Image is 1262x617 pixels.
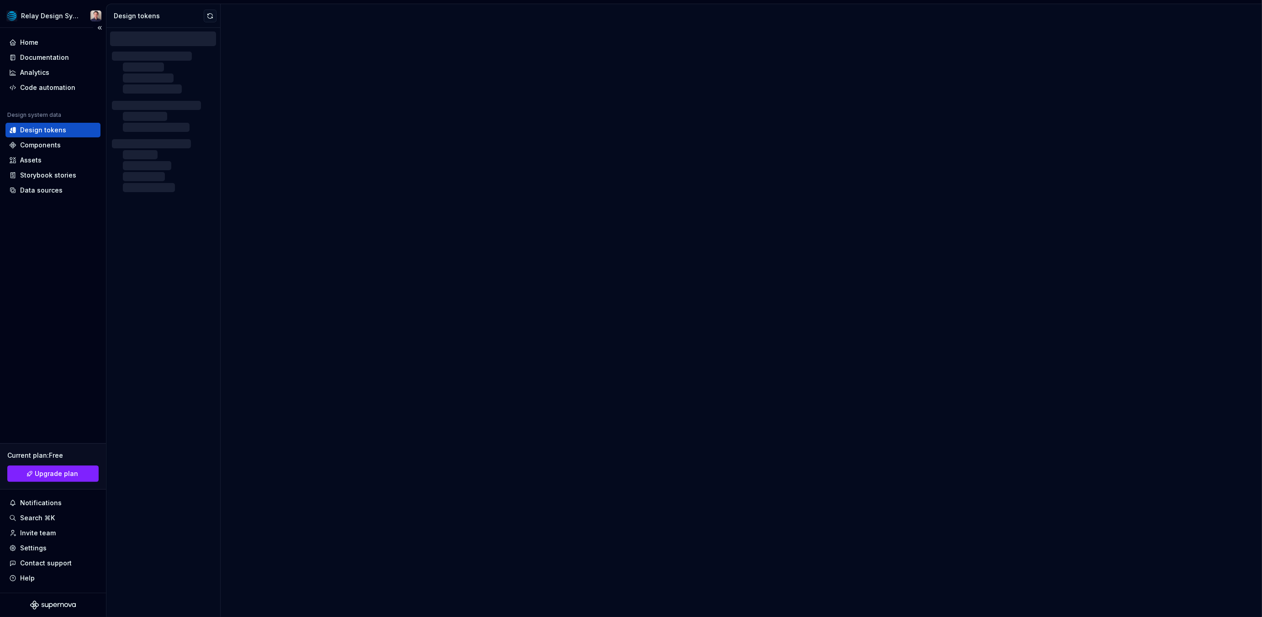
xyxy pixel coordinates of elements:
div: Invite team [20,528,56,538]
a: Data sources [5,183,100,198]
a: Home [5,35,100,50]
svg: Supernova Logo [30,601,76,610]
div: Design tokens [20,125,66,135]
button: Help [5,571,100,586]
div: Code automation [20,83,75,92]
button: Contact support [5,556,100,570]
a: Analytics [5,65,100,80]
div: Components [20,141,61,150]
button: Upgrade plan [7,465,99,482]
a: Code automation [5,80,100,95]
img: Bobby Tan [90,10,101,21]
div: Relay Design System [21,11,79,21]
a: Storybook stories [5,168,100,183]
div: Design tokens [114,11,204,21]
div: Design system data [7,111,61,119]
a: Documentation [5,50,100,65]
div: Home [20,38,38,47]
div: Analytics [20,68,49,77]
a: Assets [5,153,100,167]
div: Current plan : Free [7,451,99,460]
button: Notifications [5,496,100,510]
a: Invite team [5,526,100,540]
div: Notifications [20,498,62,507]
div: Documentation [20,53,69,62]
img: 25159035-79e5-4ffd-8a60-56b794307018.png [6,10,17,21]
div: Data sources [20,186,63,195]
button: Search ⌘K [5,511,100,525]
a: Design tokens [5,123,100,137]
span: Upgrade plan [35,469,79,478]
div: Contact support [20,559,72,568]
button: Collapse sidebar [93,21,106,34]
div: Storybook stories [20,171,76,180]
div: Help [20,574,35,583]
div: Search ⌘K [20,513,55,523]
div: Settings [20,544,47,553]
a: Settings [5,541,100,555]
a: Components [5,138,100,152]
div: Assets [20,156,42,165]
button: Relay Design SystemBobby Tan [2,6,104,26]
